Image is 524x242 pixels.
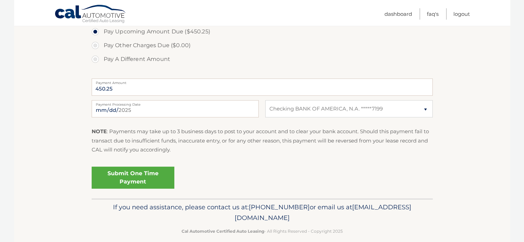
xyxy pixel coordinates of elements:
input: Payment Amount [92,78,433,96]
label: Pay A Different Amount [92,52,433,66]
p: : Payments may take up to 3 business days to post to your account and to clear your bank account.... [92,127,433,154]
p: - All Rights Reserved - Copyright 2025 [96,228,428,235]
strong: NOTE [92,128,107,135]
a: FAQ's [427,8,439,20]
label: Pay Upcoming Amount Due ($450.25) [92,25,433,39]
a: Dashboard [384,8,412,20]
p: If you need assistance, please contact us at: or email us at [96,202,428,224]
label: Payment Amount [92,78,433,84]
label: Payment Processing Date [92,100,259,106]
a: Submit One Time Payment [92,167,174,189]
span: [PHONE_NUMBER] [249,203,310,211]
strong: Cal Automotive Certified Auto Leasing [182,229,264,234]
a: Logout [453,8,470,20]
input: Payment Date [92,100,259,117]
label: Pay Other Charges Due ($0.00) [92,39,433,52]
a: Cal Automotive [54,4,127,24]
